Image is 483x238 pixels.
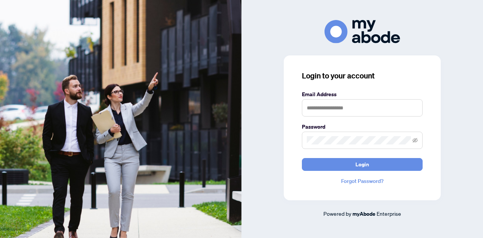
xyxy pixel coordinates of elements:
[302,177,423,185] a: Forgot Password?
[325,20,400,43] img: ma-logo
[302,123,423,131] label: Password
[377,210,401,217] span: Enterprise
[323,210,351,217] span: Powered by
[412,138,418,143] span: eye-invisible
[302,158,423,171] button: Login
[352,210,375,218] a: myAbode
[355,158,369,170] span: Login
[302,90,423,98] label: Email Address
[302,71,423,81] h3: Login to your account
